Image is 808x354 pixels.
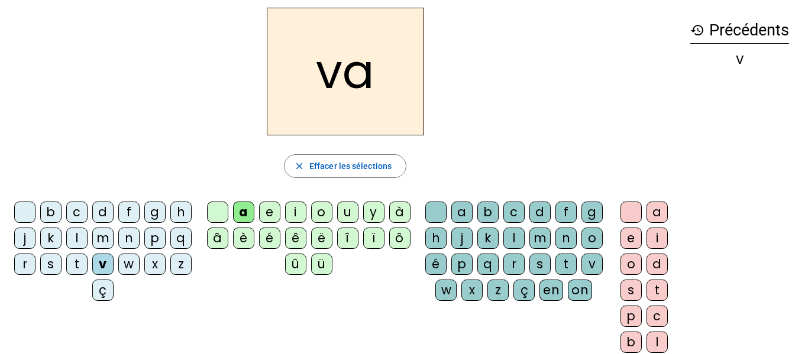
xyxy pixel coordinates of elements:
button: Effacer les sélections [284,154,406,178]
div: k [477,228,499,249]
div: n [555,228,577,249]
div: w [118,254,140,275]
div: j [14,228,35,249]
div: c [647,306,668,327]
div: e [620,228,642,249]
div: p [620,306,642,327]
div: ë [311,228,332,249]
div: a [451,202,473,223]
div: ô [389,228,411,249]
div: r [14,254,35,275]
div: z [170,254,192,275]
h3: Précédents [690,17,789,44]
div: t [66,254,88,275]
div: x [461,280,483,301]
div: o [311,202,332,223]
div: l [66,228,88,249]
div: l [647,332,668,353]
div: i [285,202,306,223]
div: q [477,254,499,275]
div: ï [363,228,384,249]
div: g [581,202,603,223]
div: n [118,228,140,249]
div: f [118,202,140,223]
div: t [647,280,668,301]
div: w [435,280,457,301]
div: b [40,202,62,223]
div: f [555,202,577,223]
div: i [647,228,668,249]
div: v [92,254,114,275]
div: à [389,202,411,223]
div: s [40,254,62,275]
div: h [425,228,447,249]
div: a [233,202,254,223]
div: x [144,254,166,275]
div: v [581,254,603,275]
div: on [568,280,592,301]
div: è [233,228,254,249]
div: î [337,228,358,249]
div: b [620,332,642,353]
div: t [555,254,577,275]
div: y [363,202,384,223]
div: c [66,202,88,223]
div: b [477,202,499,223]
div: u [337,202,358,223]
span: Effacer les sélections [309,159,392,173]
div: m [529,228,551,249]
div: h [170,202,192,223]
div: â [207,228,228,249]
div: p [144,228,166,249]
div: v [690,52,789,66]
div: r [503,254,525,275]
div: j [451,228,473,249]
div: é [425,254,447,275]
div: ü [311,254,332,275]
div: m [92,228,114,249]
div: o [620,254,642,275]
div: s [620,280,642,301]
h2: va [267,8,424,135]
div: l [503,228,525,249]
div: û [285,254,306,275]
mat-icon: history [690,23,704,37]
div: z [487,280,509,301]
div: o [581,228,603,249]
div: e [259,202,280,223]
mat-icon: close [294,161,305,171]
div: ç [513,280,535,301]
div: d [92,202,114,223]
div: a [647,202,668,223]
div: q [170,228,192,249]
div: en [539,280,563,301]
div: s [529,254,551,275]
div: é [259,228,280,249]
div: ê [285,228,306,249]
div: d [647,254,668,275]
div: g [144,202,166,223]
div: d [529,202,551,223]
div: ç [92,280,114,301]
div: k [40,228,62,249]
div: c [503,202,525,223]
div: p [451,254,473,275]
